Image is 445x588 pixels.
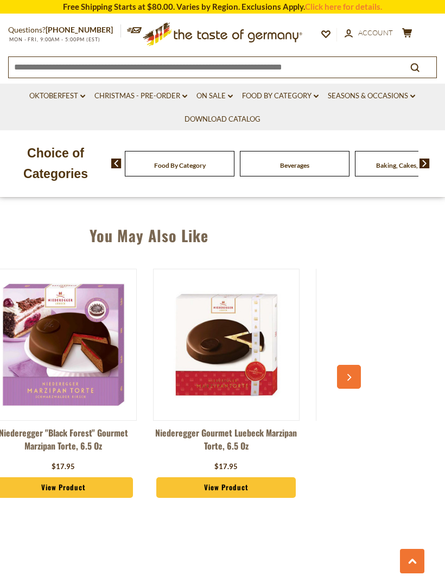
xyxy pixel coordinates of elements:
a: Account [345,27,393,39]
a: [PHONE_NUMBER] [46,25,113,34]
a: Seasons & Occasions [328,90,415,102]
a: View Product [156,477,296,498]
a: Food By Category [242,90,319,102]
a: Download Catalog [185,113,260,125]
a: Niederegger Gourmet Luebeck Marzipan Torte, 6.5 oz [153,426,300,459]
a: Food By Category [154,161,206,169]
span: MON - FRI, 9:00AM - 5:00PM (EST) [8,36,100,42]
img: previous arrow [111,159,122,168]
a: Christmas - PRE-ORDER [94,90,187,102]
div: $17.95 [214,461,238,472]
div: $17.95 [52,461,75,472]
img: Niederegger Gourmet Luebeck Marzipan Torte, 6.5 oz [154,272,299,418]
a: Baking, Cakes, Desserts [376,161,444,169]
img: next arrow [419,159,430,168]
a: Click here for details. [305,2,382,11]
a: Oktoberfest [29,90,85,102]
a: Beverages [280,161,309,169]
span: Account [358,28,393,37]
a: On Sale [196,90,233,102]
p: Questions? [8,23,121,37]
